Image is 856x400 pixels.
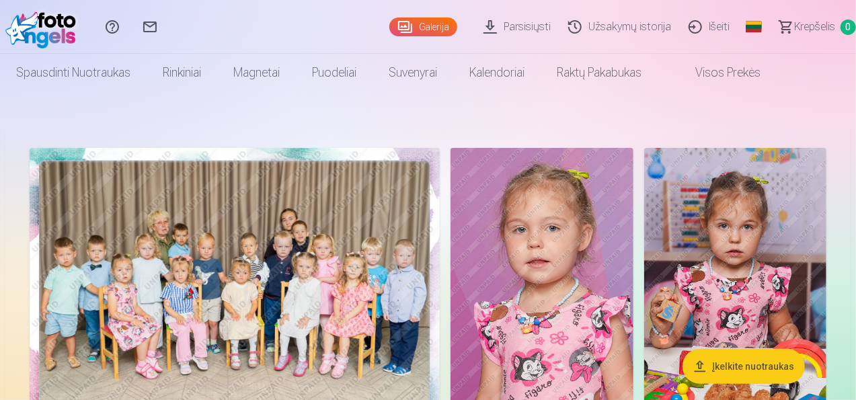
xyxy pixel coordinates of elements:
button: Įkelkite nuotraukas [683,349,805,384]
a: Raktų pakabukas [541,54,658,91]
a: Galerija [389,17,457,36]
a: Magnetai [217,54,296,91]
span: Krepšelis [794,19,835,35]
a: Visos prekės [658,54,777,91]
span: 0 [841,19,856,35]
img: /fa2 [5,5,83,48]
a: Puodeliai [296,54,373,91]
a: Rinkiniai [147,54,217,91]
a: Suvenyrai [373,54,453,91]
a: Kalendoriai [453,54,541,91]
